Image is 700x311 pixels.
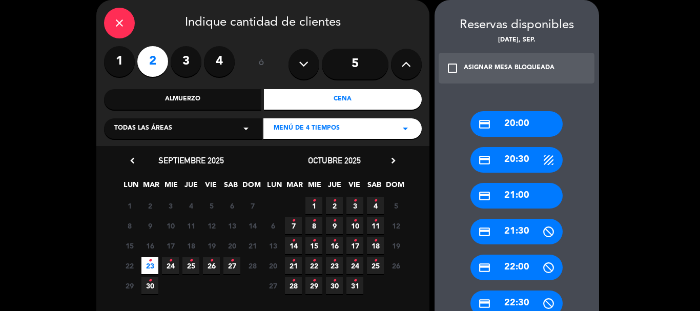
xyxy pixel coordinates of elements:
[346,217,363,234] span: 10
[202,179,219,196] span: VIE
[121,217,138,234] span: 8
[141,277,158,294] span: 30
[387,217,404,234] span: 12
[353,193,357,209] i: •
[137,46,168,77] label: 2
[478,297,491,310] i: credit_card
[374,193,377,209] i: •
[141,257,158,274] span: 23
[333,253,336,269] i: •
[387,197,404,214] span: 5
[464,63,554,73] div: ASIGNAR MESA BLOQUEADA
[346,277,363,294] span: 31
[312,213,316,229] i: •
[182,237,199,254] span: 18
[245,46,278,82] div: ó
[182,217,199,234] span: 11
[223,217,240,234] span: 13
[478,154,491,167] i: credit_card
[292,273,295,289] i: •
[346,237,363,254] span: 17
[399,122,411,135] i: arrow_drop_down
[162,217,179,234] span: 10
[292,233,295,249] i: •
[367,257,384,274] span: 25
[222,179,239,196] span: SAB
[470,255,563,280] div: 22:00
[346,257,363,274] span: 24
[121,237,138,254] span: 15
[353,233,357,249] i: •
[210,253,213,269] i: •
[353,213,357,229] i: •
[312,273,316,289] i: •
[478,118,491,131] i: credit_card
[333,193,336,209] i: •
[141,217,158,234] span: 9
[182,197,199,214] span: 4
[285,217,302,234] span: 7
[326,237,343,254] span: 16
[203,217,220,234] span: 12
[366,179,383,196] span: SAB
[142,179,159,196] span: MAR
[264,277,281,294] span: 27
[346,179,363,196] span: VIE
[306,179,323,196] span: MIE
[286,179,303,196] span: MAR
[122,179,139,196] span: LUN
[386,179,403,196] span: DOM
[292,213,295,229] i: •
[367,197,384,214] span: 4
[162,179,179,196] span: MIE
[435,35,599,46] div: [DATE], sep.
[264,237,281,254] span: 13
[353,253,357,269] i: •
[141,197,158,214] span: 2
[266,179,283,196] span: LUN
[264,217,281,234] span: 6
[121,277,138,294] span: 29
[223,257,240,274] span: 27
[470,183,563,209] div: 21:00
[446,62,459,74] i: check_box_outline_blank
[244,237,261,254] span: 21
[285,277,302,294] span: 28
[367,217,384,234] span: 11
[435,15,599,35] div: Reservas disponibles
[470,111,563,137] div: 20:00
[478,190,491,202] i: credit_card
[374,253,377,269] i: •
[223,237,240,254] span: 20
[292,253,295,269] i: •
[203,197,220,214] span: 5
[305,277,322,294] span: 29
[264,89,422,110] div: Cena
[305,237,322,254] span: 15
[169,253,172,269] i: •
[121,257,138,274] span: 22
[387,237,404,254] span: 19
[353,273,357,289] i: •
[326,257,343,274] span: 23
[305,197,322,214] span: 1
[374,213,377,229] i: •
[162,257,179,274] span: 24
[333,213,336,229] i: •
[189,253,193,269] i: •
[162,197,179,214] span: 3
[121,197,138,214] span: 1
[182,257,199,274] span: 25
[326,277,343,294] span: 30
[312,233,316,249] i: •
[230,253,234,269] i: •
[374,233,377,249] i: •
[388,155,399,166] i: chevron_right
[104,46,135,77] label: 1
[242,179,259,196] span: DOM
[470,147,563,173] div: 20:30
[312,193,316,209] i: •
[171,46,201,77] label: 3
[127,155,138,166] i: chevron_left
[285,257,302,274] span: 21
